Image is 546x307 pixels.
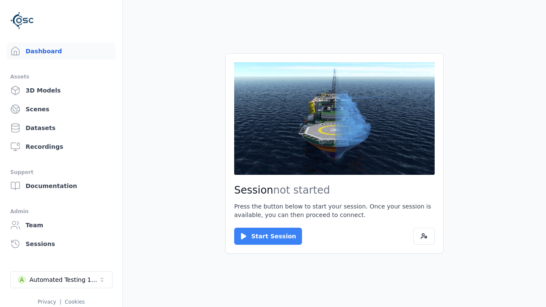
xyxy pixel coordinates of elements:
h2: Session [234,183,435,197]
a: Documentation [7,177,116,194]
button: Start Session [234,228,302,245]
a: Datasets [7,119,116,136]
button: Select a workspace [10,271,113,288]
p: Press the button below to start your session. Once your session is available, you can then procee... [234,202,435,219]
div: Assets [10,72,112,82]
a: Recordings [7,138,116,155]
a: Cookies [65,299,85,305]
a: Sessions [7,235,116,252]
a: Team [7,217,116,234]
div: Automated Testing 1 - Playwright [29,275,99,284]
span: not started [273,184,330,196]
span: | [60,299,61,305]
div: Admin [10,206,112,217]
div: A [17,275,26,284]
div: Support [10,167,112,177]
img: Logo [10,9,34,32]
a: Privacy [38,299,56,305]
a: Dashboard [7,43,116,60]
a: 3D Models [7,82,116,99]
a: Scenes [7,101,116,118]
